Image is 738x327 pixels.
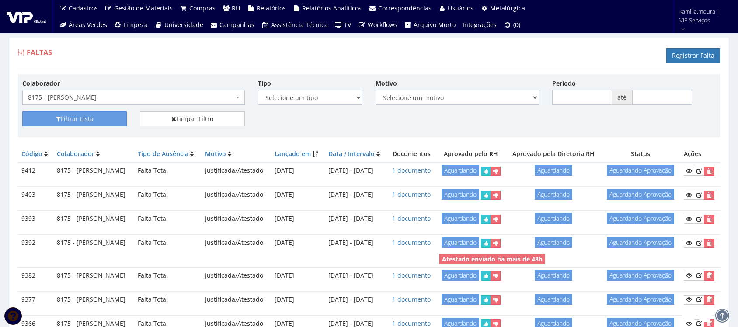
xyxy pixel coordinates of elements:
span: 8175 - KENNERSON FERREIRA SANTOS [28,93,234,102]
a: Campanhas [207,17,258,33]
span: Metalúrgica [490,4,525,12]
td: 8175 - [PERSON_NAME] [53,187,134,203]
td: Justificada/Atestado [202,162,271,179]
td: Justificada/Atestado [202,267,271,284]
span: Limpeza [123,21,148,29]
a: Assistência Técnica [258,17,331,33]
label: Período [552,79,576,88]
span: Aguardando [442,270,479,281]
a: Arquivo Morto [401,17,460,33]
span: Arquivo Morto [414,21,456,29]
td: Falta Total [134,267,202,284]
td: Falta Total [134,162,202,179]
img: logo [7,10,46,23]
a: 1 documento [392,238,431,247]
td: [DATE] [271,291,325,308]
td: [DATE] - [DATE] [325,267,387,284]
span: (0) [513,21,520,29]
span: Aguardando Aprovação [607,213,674,224]
td: 8175 - [PERSON_NAME] [53,291,134,308]
a: Workflows [355,17,401,33]
a: Motivo [205,150,226,158]
button: Filtrar Lista [22,111,127,126]
td: [DATE] [271,234,325,251]
span: Faltas [27,48,52,57]
span: kamilla.moura | VIP Serviços [679,7,727,24]
td: [DATE] [271,162,325,179]
a: 1 documento [392,190,431,198]
a: Limpar Filtro [140,111,244,126]
td: 8175 - [PERSON_NAME] [53,267,134,284]
span: Aguardando Aprovação [607,294,674,305]
span: Universidade [164,21,203,29]
a: Áreas Verdes [56,17,111,33]
th: Status [601,146,681,162]
a: TV [331,17,355,33]
td: Justificada/Atestado [202,211,271,227]
a: Registrar Falta [666,48,720,63]
span: Relatórios Analíticos [302,4,362,12]
span: Campanhas [219,21,254,29]
span: Cadastros [69,4,98,12]
td: [DATE] - [DATE] [325,291,387,308]
label: Colaborador [22,79,60,88]
span: Aguardando [442,237,479,248]
td: 9392 [18,234,53,251]
td: 9382 [18,267,53,284]
span: Correspondências [378,4,432,12]
a: Código [21,150,42,158]
span: Aguardando Aprovação [607,189,674,200]
a: 1 documento [392,166,431,174]
span: Aguardando [442,189,479,200]
td: 8175 - [PERSON_NAME] [53,162,134,179]
th: Documentos [387,146,436,162]
td: Justificada/Atestado [202,234,271,251]
span: Aguardando [535,237,572,248]
a: 1 documento [392,214,431,223]
strong: Atestado enviado há mais de 48h [442,255,543,263]
td: [DATE] - [DATE] [325,211,387,227]
span: Relatórios [257,4,286,12]
span: Assistência Técnica [271,21,328,29]
td: [DATE] - [DATE] [325,234,387,251]
td: 9412 [18,162,53,179]
span: Aguardando [442,213,479,224]
label: Tipo [258,79,271,88]
span: Compras [189,4,216,12]
th: Aprovado pelo RH [436,146,506,162]
span: Aguardando [535,213,572,224]
span: Aguardando [535,294,572,305]
td: 9393 [18,211,53,227]
td: 9403 [18,187,53,203]
td: [DATE] - [DATE] [325,187,387,203]
a: Data / Intervalo [328,150,375,158]
td: 8175 - [PERSON_NAME] [53,211,134,227]
td: [DATE] - [DATE] [325,162,387,179]
span: TV [344,21,351,29]
th: Aprovado pela Diretoria RH [506,146,601,162]
span: Aguardando Aprovação [607,237,674,248]
span: Aguardando Aprovação [607,165,674,176]
span: Aguardando Aprovação [607,270,674,281]
span: 8175 - KENNERSON FERREIRA SANTOS [22,90,245,105]
span: até [612,90,632,105]
span: Usuários [448,4,473,12]
td: Falta Total [134,211,202,227]
td: Justificada/Atestado [202,187,271,203]
a: Limpeza [111,17,152,33]
a: Tipo de Ausência [138,150,188,158]
td: [DATE] [271,211,325,227]
label: Motivo [376,79,397,88]
td: Falta Total [134,234,202,251]
td: Falta Total [134,291,202,308]
td: 8175 - [PERSON_NAME] [53,234,134,251]
a: (0) [500,17,524,33]
span: Áreas Verdes [69,21,107,29]
a: 1 documento [392,271,431,279]
span: Integrações [463,21,497,29]
td: [DATE] [271,267,325,284]
span: Aguardando [535,270,572,281]
span: Aguardando [535,165,572,176]
span: Aguardando [442,165,479,176]
a: Integrações [459,17,500,33]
